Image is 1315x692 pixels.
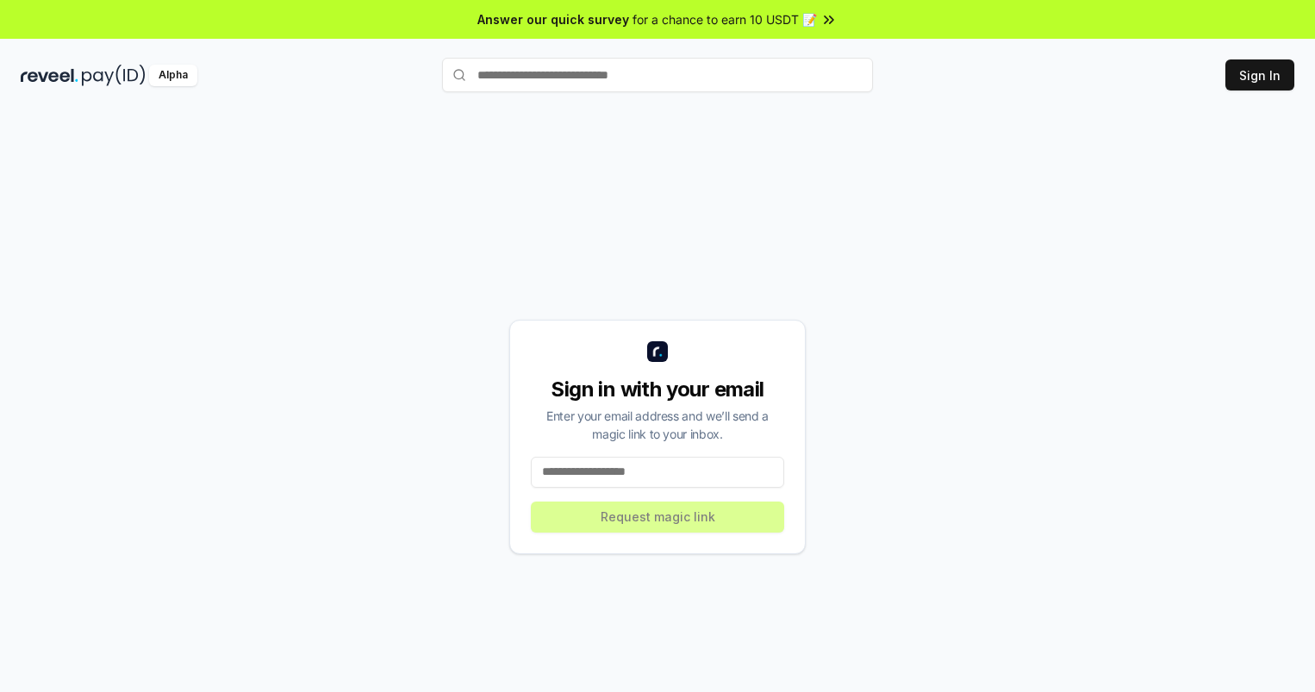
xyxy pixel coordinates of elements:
span: for a chance to earn 10 USDT 📝 [633,10,817,28]
span: Answer our quick survey [477,10,629,28]
div: Alpha [149,65,197,86]
img: logo_small [647,341,668,362]
img: reveel_dark [21,65,78,86]
img: pay_id [82,65,146,86]
div: Enter your email address and we’ll send a magic link to your inbox. [531,407,784,443]
button: Sign In [1225,59,1294,90]
div: Sign in with your email [531,376,784,403]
